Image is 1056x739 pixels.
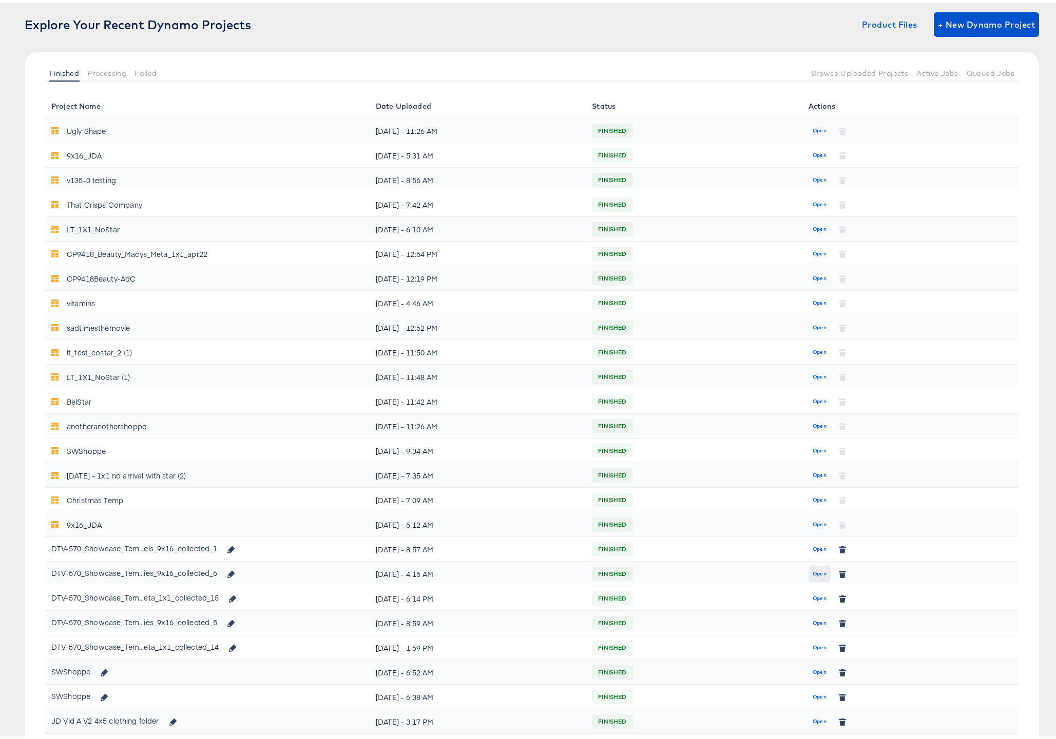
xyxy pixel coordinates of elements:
[813,616,827,625] span: Open
[592,366,632,383] span: FINISHED
[592,686,632,703] span: FINISHED
[376,538,580,555] div: [DATE] - 8:57 AM
[67,465,186,481] div: [DATE] - 1x1 no arrival with star (2)
[67,145,102,161] div: 9x16_JDA
[51,636,219,652] div: DTV-570_Showcase_Tem...eta_1x1_collected_14
[135,67,157,75] span: Failed
[592,538,632,555] span: FINISHED
[376,711,580,727] div: [DATE] - 3:17 PM
[67,218,120,235] div: LT_1X1_NoStar
[592,465,632,481] span: FINISHED
[67,243,207,259] div: CP9418_Beauty_Macys_Meta_1x1_apr22
[809,440,831,456] button: Open
[938,15,1035,29] span: + New Dynamo Project
[809,218,831,235] button: Open
[809,588,831,604] button: Open
[376,637,580,653] div: [DATE] - 1:59 PM
[967,67,1014,75] span: Queued Jobs
[592,391,632,407] span: FINISHED
[813,173,827,182] span: Open
[592,637,632,653] span: FINISHED
[592,415,632,432] span: FINISHED
[809,169,831,186] button: Open
[592,169,632,186] span: FINISHED
[376,292,580,309] div: [DATE] - 4:46 AM
[809,415,831,432] button: Open
[809,366,831,383] button: Open
[67,169,116,186] div: v135-0 testing
[813,394,827,404] span: Open
[592,563,632,580] span: FINISHED
[51,537,217,554] div: DTV-570_Showcase_Tem...els_9x16_collected_1
[809,391,831,407] button: Open
[67,415,146,432] div: anotheranothershoppe
[45,91,370,116] th: Project Name
[67,268,136,284] div: CP9418Beauty-AdC
[813,296,827,305] span: Open
[592,342,632,358] span: FINISHED
[67,317,130,333] div: sadtimesthemovie
[376,612,580,629] div: [DATE] - 8:59 AM
[376,120,580,136] div: [DATE] - 11:26 AM
[809,342,831,358] button: Open
[809,194,831,210] button: Open
[592,317,632,333] span: FINISHED
[916,67,958,75] span: Active Jobs
[809,243,831,259] button: Open
[813,345,827,354] span: Open
[813,419,827,428] span: Open
[376,563,580,580] div: [DATE] - 4:15 AM
[813,690,827,699] span: Open
[809,317,831,333] button: Open
[376,489,580,506] div: [DATE] - 7:09 AM
[592,243,632,259] span: FINISHED
[592,145,632,161] span: FINISHED
[592,711,632,727] span: FINISHED
[376,465,580,481] div: [DATE] - 7:35 AM
[592,120,632,136] span: FINISHED
[809,612,831,629] button: Open
[592,588,632,604] span: FINISHED
[376,268,580,284] div: [DATE] - 12:19 PM
[376,145,580,161] div: [DATE] - 5:31 AM
[813,271,827,281] span: Open
[592,292,632,309] span: FINISHED
[813,665,827,674] span: Open
[370,91,586,116] th: Date Uploaded
[813,591,827,601] span: Open
[813,197,827,207] span: Open
[592,440,632,456] span: FINISHED
[813,321,827,330] span: Open
[376,317,580,333] div: [DATE] - 12:52 PM
[67,342,132,358] div: lt_test_costar_2 (1)
[592,194,632,210] span: FINISHED
[858,10,921,34] button: Product Files
[813,567,827,576] span: Open
[809,662,831,678] button: Open
[592,662,632,678] span: FINISHED
[592,612,632,629] span: FINISHED
[811,67,909,75] span: Browse Uploaded Projects
[813,444,827,453] span: Open
[809,292,831,309] button: Open
[376,169,580,186] div: [DATE] - 8:56 AM
[809,711,831,727] button: Open
[376,218,580,235] div: [DATE] - 6:10 AM
[813,641,827,650] span: Open
[51,710,183,727] div: JD Vid A V2 4x5 clothing folder
[813,468,827,477] span: Open
[51,661,114,678] div: SWShoppe
[67,194,142,210] div: That Crisps Company
[934,10,1039,34] button: + New Dynamo Project
[592,218,632,235] span: FINISHED
[67,391,91,407] div: BelStar
[586,91,802,116] th: Status
[862,15,917,29] span: Product Files
[813,370,827,379] span: Open
[376,514,580,530] div: [DATE] - 5:12 AM
[813,517,827,527] span: Open
[376,391,580,407] div: [DATE] - 11:42 AM
[376,662,580,678] div: [DATE] - 6:52 AM
[592,268,632,284] span: FINISHED
[67,489,123,506] div: Christmas Temp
